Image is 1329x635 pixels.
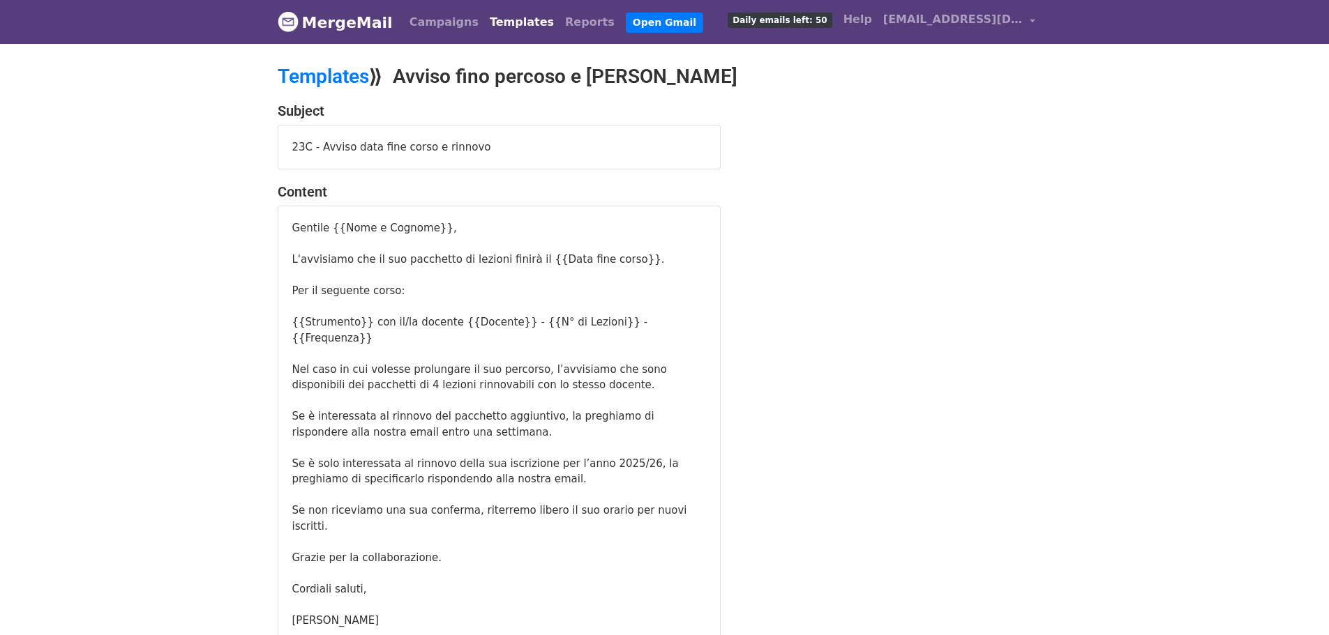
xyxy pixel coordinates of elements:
[883,11,1023,28] span: [EMAIL_ADDRESS][DOMAIN_NAME]
[292,408,706,440] div: Se è interessata al rinnovo del pacchetto aggiuntivo, la preghiamo di rispondere alla nostra emai...
[626,13,703,33] a: Open Gmail
[292,456,706,487] div: Se è solo interessata al rinnovo della sua iscrizione per l’anno 2025/26, la preghiamo di specifi...
[292,283,706,299] div: Per il seguente corso:
[278,183,721,200] h4: Content
[292,550,706,566] div: Grazie per la collaborazione.
[292,503,706,534] div: Se non riceviamo una sua conferma, riterremo libero il suo orario per nuovi iscritti.
[484,8,560,36] a: Templates
[292,220,706,236] div: Gentile {{Nome e Cognome}},
[560,8,620,36] a: Reports
[292,314,706,346] div: {{Strumento}} con il/la docente {{Docente}} - {{N° di Lezioni}} - {{Frequenza}}
[878,6,1041,38] a: [EMAIL_ADDRESS][DOMAIN_NAME]
[278,11,299,32] img: MergeMail logo
[292,613,706,629] div: [PERSON_NAME]
[278,65,787,89] h2: ⟫ Avviso fino percoso e [PERSON_NAME]
[722,6,837,33] a: Daily emails left: 50
[292,252,706,268] div: L'avvisiamo che il suo pacchetto di lezioni finirà il {{Data fine corso}}.
[278,102,721,119] h4: Subject
[404,8,484,36] a: Campaigns
[278,125,720,169] div: 23C - Avviso data fine corso e rinnovo
[278,65,369,88] a: Templates
[292,362,706,393] div: Nel caso in cui volesse prolungare il suo percorso, l’avvisiamo che sono disponibili dei pacchett...
[278,8,393,37] a: MergeMail
[292,581,706,597] div: Cordiali saluti,
[838,6,878,33] a: Help
[728,13,832,28] span: Daily emails left: 50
